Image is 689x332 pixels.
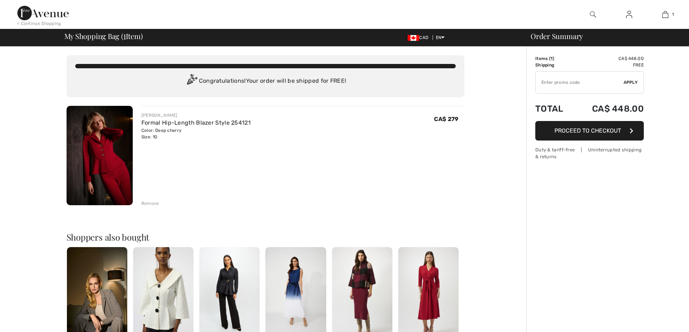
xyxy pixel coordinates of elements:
[590,10,596,19] img: search the website
[67,233,464,241] h2: Shoppers also bought
[434,116,458,122] span: CA$ 279
[408,35,419,41] img: Canadian Dollar
[64,33,143,40] span: My Shopping Bag ( Item)
[17,20,61,27] div: < Continue Shopping
[535,62,573,68] td: Shipping
[141,119,251,126] a: Formal Hip-Length Blazer Style 254121
[522,33,685,40] div: Order Summary
[647,10,683,19] a: 1
[141,200,159,207] div: Remove
[141,112,251,118] div: [PERSON_NAME]
[620,10,638,19] a: Sign In
[536,72,624,93] input: Promo code
[573,55,644,62] td: CA$ 448.00
[554,127,621,134] span: Proceed to Checkout
[141,127,251,140] div: Color: Deep cherry Size: 10
[550,56,553,61] span: 1
[535,55,573,62] td: Items ( )
[535,121,644,141] button: Proceed to Checkout
[672,11,674,18] span: 1
[573,96,644,121] td: CA$ 448.00
[408,35,431,40] span: CAD
[67,106,133,205] img: Formal Hip-Length Blazer Style 254121
[75,74,456,89] div: Congratulations! Your order will be shipped for FREE!
[436,35,445,40] span: EN
[535,146,644,160] div: Duty & tariff-free | Uninterrupted shipping & returns
[123,31,126,40] span: 1
[573,62,644,68] td: Free
[184,74,199,89] img: Congratulation2.svg
[626,10,632,19] img: My Info
[662,10,668,19] img: My Bag
[624,79,638,86] span: Apply
[17,6,69,20] img: 1ère Avenue
[535,96,573,121] td: Total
